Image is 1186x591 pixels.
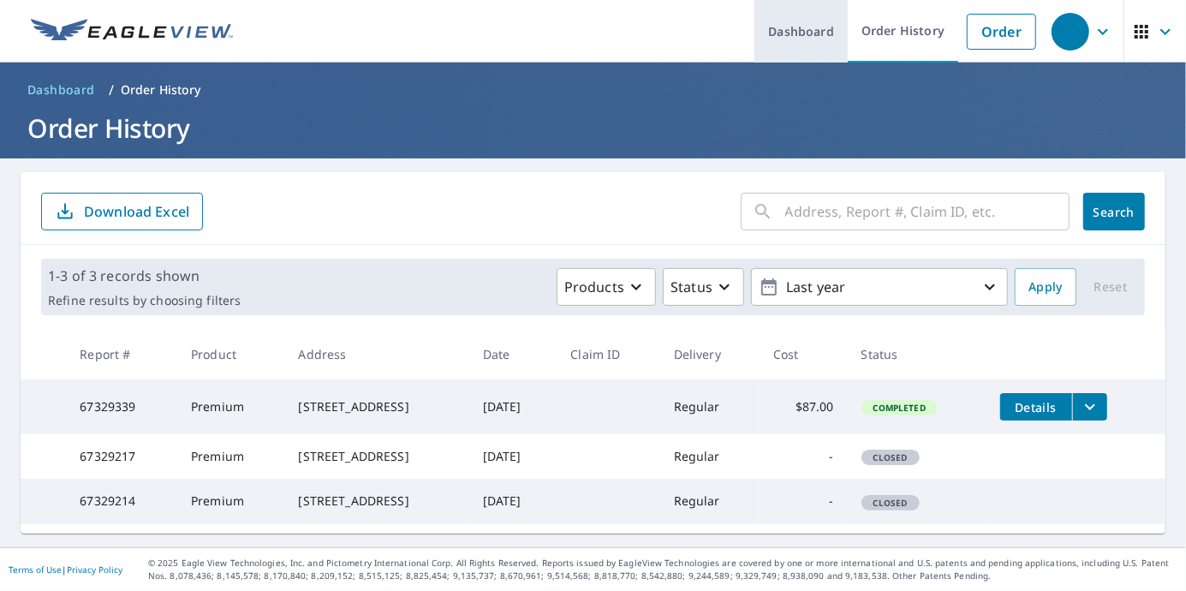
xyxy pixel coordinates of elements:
input: Address, Report #, Claim ID, etc. [785,188,1070,236]
td: Premium [177,434,284,479]
td: 67329339 [66,379,177,434]
td: [DATE] [469,379,557,434]
p: © 2025 Eagle View Technologies, Inc. and Pictometry International Corp. All Rights Reserved. Repo... [148,557,1177,582]
th: Report # [66,329,177,379]
td: [DATE] [469,479,557,523]
td: Premium [177,479,284,523]
div: [STREET_ADDRESS] [298,493,455,510]
li: / [109,80,114,100]
button: filesDropdownBtn-67329339 [1072,393,1107,421]
div: [STREET_ADDRESS] [298,398,455,415]
p: 1-3 of 3 records shown [48,266,241,286]
td: $87.00 [760,379,848,434]
td: - [760,434,848,479]
p: Status [670,277,712,297]
a: Terms of Use [9,564,62,576]
span: Dashboard [27,81,95,98]
span: Search [1097,204,1131,220]
span: Closed [863,497,918,509]
th: Claim ID [557,329,659,379]
td: Regular [660,379,760,434]
a: Privacy Policy [67,564,122,576]
span: Apply [1028,277,1063,298]
th: Date [469,329,557,379]
button: Search [1083,193,1145,230]
th: Product [177,329,284,379]
a: Order [967,14,1036,50]
td: Regular [660,479,760,523]
th: Delivery [660,329,760,379]
td: Regular [660,434,760,479]
p: Order History [121,81,201,98]
td: 67329214 [66,479,177,523]
span: Closed [863,451,918,463]
th: Status [848,329,986,379]
button: detailsBtn-67329339 [1000,393,1072,421]
td: [DATE] [469,434,557,479]
td: Premium [177,379,284,434]
p: Refine results by choosing filters [48,293,241,308]
span: Completed [863,402,936,414]
td: - [760,479,848,523]
p: Products [564,277,624,297]
h1: Order History [21,110,1165,146]
div: [STREET_ADDRESS] [298,448,455,465]
button: Apply [1015,268,1076,306]
button: Status [663,268,744,306]
button: Download Excel [41,193,203,230]
img: EV Logo [31,19,233,45]
p: Download Excel [84,202,189,221]
p: | [9,564,122,575]
button: Products [557,268,656,306]
td: 67329217 [66,434,177,479]
p: Last year [779,272,980,302]
a: Dashboard [21,76,102,104]
span: Details [1010,399,1062,415]
nav: breadcrumb [21,76,1165,104]
button: Last year [751,268,1008,306]
th: Cost [760,329,848,379]
th: Address [284,329,468,379]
